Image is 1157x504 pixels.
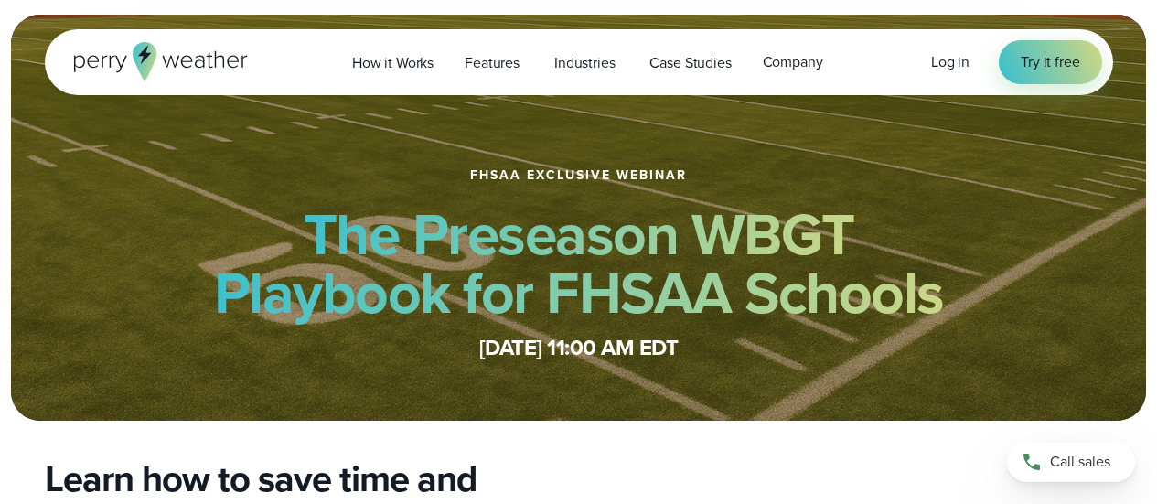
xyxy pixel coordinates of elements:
a: Try it free [999,40,1101,84]
span: Try it free [1021,51,1079,73]
a: Case Studies [634,44,746,81]
a: How it Works [337,44,449,81]
span: Industries [554,52,615,74]
h1: FHSAA Exclusive Webinar [470,168,687,183]
span: Case Studies [649,52,731,74]
strong: The Preseason WBGT Playbook for FHSAA Schools [214,191,944,336]
span: Company [763,51,823,73]
a: Log in [931,51,970,73]
span: How it Works [352,52,434,74]
span: Log in [931,51,970,72]
a: Call sales [1007,442,1135,482]
span: Call sales [1050,451,1110,473]
span: Features [465,52,520,74]
strong: [DATE] 11:00 AM EDT [479,331,679,364]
